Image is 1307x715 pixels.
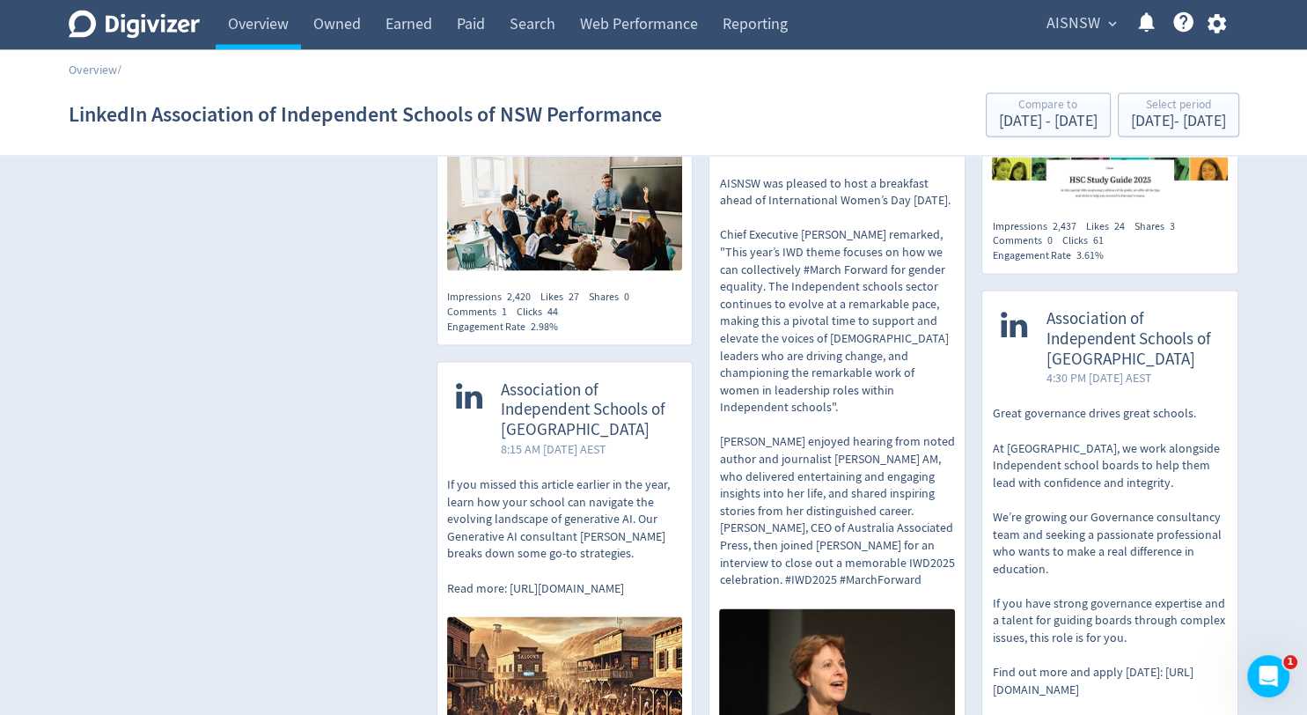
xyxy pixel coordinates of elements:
span: 44 [547,305,558,319]
span: 27 [569,290,579,304]
div: Shares [589,290,639,305]
p: AISNSW was pleased to host a breakfast ahead of International Women’s Day [DATE]. Chief Executive... [719,175,955,589]
span: 0 [624,290,629,304]
div: Compare to [999,99,1098,114]
span: 1 [502,305,507,319]
div: [DATE] - [DATE] [1131,114,1226,129]
div: Shares [1134,219,1184,234]
span: expand_more [1105,16,1120,32]
span: 3 [1169,219,1174,233]
span: 61 [1092,233,1103,247]
span: Association of Independent Schools of [GEOGRAPHIC_DATA] [501,380,674,440]
p: If you missed this article earlier in the year, learn how your school can navigate the evolving l... [447,476,683,597]
span: 0 [1046,233,1052,247]
button: AISNSW [1040,10,1121,38]
div: Select period [1131,99,1226,114]
div: Likes [540,290,589,305]
div: Engagement Rate [992,248,1112,263]
span: Association of Independent Schools of [GEOGRAPHIC_DATA] [1046,309,1219,369]
div: Clicks [517,305,568,320]
div: Impressions [447,290,540,305]
div: Comments [447,305,517,320]
div: Engagement Rate [447,320,568,335]
span: 8:15 AM [DATE] AEST [501,440,674,458]
img: https://media.cf.digivizer.com/images/linkedin-135727035-urn:li:share:7340519931555344384-b47f98c... [447,136,683,270]
p: Great governance drives great schools. At [GEOGRAPHIC_DATA], we work alongside Independent school... [992,405,1228,698]
span: / [117,62,121,77]
button: Select period[DATE]- [DATE] [1118,92,1239,136]
button: Compare to[DATE] - [DATE] [986,92,1111,136]
iframe: Intercom live chat [1247,655,1289,697]
div: Likes [1085,219,1134,234]
span: 24 [1113,219,1124,233]
span: 4:30 PM [DATE] AEST [1046,369,1219,387]
div: [DATE] - [DATE] [999,114,1098,129]
div: Comments [992,233,1061,248]
div: Impressions [992,219,1085,234]
h1: LinkedIn Association of Independent Schools of NSW Performance [69,86,662,143]
span: 2,437 [1052,219,1076,233]
a: Overview [69,62,117,77]
span: 2,420 [507,290,531,304]
span: 2.98% [531,320,558,334]
span: AISNSW [1046,10,1100,38]
span: 3.61% [1076,248,1103,262]
span: 1 [1283,655,1297,669]
div: Clicks [1061,233,1112,248]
